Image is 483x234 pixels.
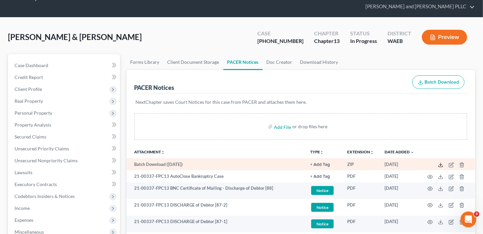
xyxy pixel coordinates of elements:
span: Real Property [15,98,43,104]
span: Codebtors Insiders & Notices [15,193,75,199]
span: Unsecured Priority Claims [15,146,69,151]
span: Credit Report [15,74,43,80]
td: 21-00337-FPC13 DISCHARGE of Debtor [87-2] [127,199,305,216]
td: [DATE] [379,216,420,233]
span: Unsecured Nonpriority Claims [15,158,78,163]
a: Attachmentunfold_more [134,149,165,154]
span: [PERSON_NAME] & [PERSON_NAME] [8,32,142,42]
div: PACER Notices [134,84,174,92]
button: + Add Tag [310,175,330,179]
a: PACER Notices [223,54,263,70]
span: Batch Download [425,79,459,85]
div: Status [350,30,377,37]
a: Lawsuits [9,167,120,178]
i: unfold_more [161,150,165,154]
span: Secured Claims [15,134,46,139]
span: Notice [311,203,334,212]
a: + Add Tag [310,161,337,168]
a: Secured Claims [9,131,120,143]
span: 13 [334,38,340,44]
i: unfold_more [370,150,374,154]
a: Case Dashboard [9,59,120,71]
a: Unsecured Priority Claims [9,143,120,155]
span: Personal Property [15,110,52,116]
td: [DATE] [379,158,420,170]
div: In Progress [350,37,377,45]
a: [PERSON_NAME] and [PERSON_NAME] PLLC [362,1,475,13]
div: Chapter [314,37,340,45]
a: Unsecured Nonpriority Claims [9,155,120,167]
a: Date Added expand_more [385,149,414,154]
a: Notice [310,218,337,229]
td: PDF [342,216,379,233]
span: Executory Contracts [15,181,57,187]
i: expand_more [410,150,414,154]
button: TYPEunfold_more [310,150,324,154]
div: District [388,30,411,37]
td: 21-00337-FPC13 AutoClose Bankruptcy Case [127,170,305,182]
td: PDF [342,170,379,182]
span: Notice [311,219,334,228]
div: Chapter [314,30,340,37]
a: Property Analysis [9,119,120,131]
td: 21-00337-FPC13 BNC Certificate of Mailing - Discharge of Debtor [88] [127,182,305,199]
td: PDF [342,182,379,199]
span: 3 [474,212,479,217]
a: Forms Library [127,54,164,70]
iframe: Intercom live chat [461,212,476,227]
td: 21-00337-FPC13 DISCHARGE of Debtor [87-1] [127,216,305,233]
span: Case Dashboard [15,62,48,68]
div: Case [257,30,304,37]
td: Batch Download ([DATE]) [127,158,305,170]
td: PDF [342,199,379,216]
a: Doc Creator [263,54,296,70]
a: Executory Contracts [9,178,120,190]
span: Client Profile [15,86,42,92]
span: Notice [311,186,334,195]
a: + Add Tag [310,173,337,179]
a: Notice [310,185,337,196]
div: or drop files here [292,123,327,130]
i: unfold_more [320,150,324,154]
td: ZIP [342,158,379,170]
span: Income [15,205,30,211]
button: + Add Tag [310,163,330,167]
a: Extensionunfold_more [347,149,374,154]
p: NextChapter saves Court Notices for this case from PACER and attaches them here. [136,99,466,105]
div: WAEB [388,37,411,45]
button: Batch Download [412,75,464,89]
td: [DATE] [379,170,420,182]
a: Download History [296,54,342,70]
td: [DATE] [379,199,420,216]
a: Client Document Storage [164,54,223,70]
span: Lawsuits [15,170,32,175]
div: [PHONE_NUMBER] [257,37,304,45]
td: [DATE] [379,182,420,199]
button: Preview [422,30,467,45]
a: Credit Report [9,71,120,83]
span: Property Analysis [15,122,51,128]
span: Expenses [15,217,33,223]
a: Notice [310,202,337,213]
